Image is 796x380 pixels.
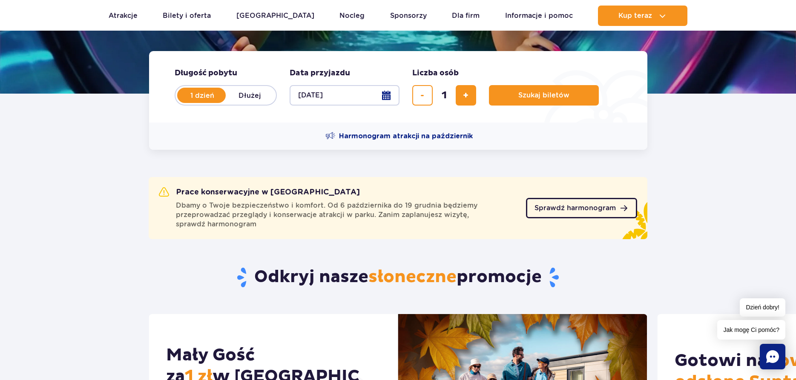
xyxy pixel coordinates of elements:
[325,131,473,141] a: Harmonogram atrakcji na październik
[159,187,360,197] h2: Prace konserwacyjne w [GEOGRAPHIC_DATA]
[740,298,785,317] span: Dzień dobry!
[452,6,480,26] a: Dla firm
[412,85,433,106] button: usuń bilet
[456,85,476,106] button: dodaj bilet
[290,68,350,78] span: Data przyjazdu
[526,198,637,218] a: Sprawdź harmonogram
[618,12,652,20] span: Kup teraz
[339,6,365,26] a: Nocleg
[175,68,237,78] span: Długość pobytu
[163,6,211,26] a: Bilety i oferta
[412,68,459,78] span: Liczba osób
[339,131,473,141] span: Harmonogram atrakcji na październik
[290,85,399,106] button: [DATE]
[178,86,227,104] label: 1 dzień
[149,51,647,123] form: Planowanie wizyty w Park of Poland
[236,6,314,26] a: [GEOGRAPHIC_DATA]
[109,6,138,26] a: Atrakcje
[505,6,573,26] a: Informacje i pomoc
[226,86,274,104] label: Dłużej
[149,266,647,289] h2: Odkryj nasze promocje
[489,85,599,106] button: Szukaj biletów
[390,6,427,26] a: Sponsorzy
[598,6,687,26] button: Kup teraz
[717,320,785,340] span: Jak mogę Ci pomóc?
[368,266,457,288] span: słoneczne
[176,201,516,229] span: Dbamy o Twoje bezpieczeństwo i komfort. Od 6 października do 19 grudnia będziemy przeprowadzać pr...
[760,344,785,369] div: Chat
[518,91,569,99] span: Szukaj biletów
[534,205,616,211] span: Sprawdź harmonogram
[434,85,454,106] input: liczba biletów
